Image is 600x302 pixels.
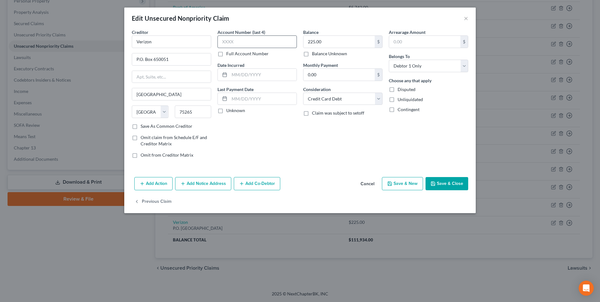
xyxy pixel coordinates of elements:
[312,51,347,57] label: Balance Unknown
[175,177,231,190] button: Add Notice Address
[132,71,211,83] input: Apt, Suite, etc...
[426,177,468,190] button: Save & Close
[382,177,423,190] button: Save & New
[398,107,420,112] span: Contingent
[460,36,468,48] div: $
[141,152,193,158] span: Omit from Creditor Matrix
[217,35,297,48] input: XXXX
[389,36,460,48] input: 0.00
[132,88,211,100] input: Enter city...
[217,62,244,68] label: Date Incurred
[303,69,375,81] input: 0.00
[175,105,212,118] input: Enter zip...
[398,97,423,102] span: Unliquidated
[312,110,364,116] span: Claim was subject to setoff
[134,195,172,208] button: Previous Claim
[132,35,211,48] input: Search creditor by name...
[132,53,211,65] input: Enter address...
[226,107,245,114] label: Unknown
[375,69,382,81] div: $
[234,177,280,190] button: Add Co-Debtor
[303,86,331,93] label: Consideration
[134,177,173,190] button: Add Action
[217,29,265,35] label: Account Number (last 4)
[375,36,382,48] div: $
[141,123,192,129] label: Save As Common Creditor
[229,69,297,81] input: MM/DD/YYYY
[132,14,229,23] div: Edit Unsecured Nonpriority Claim
[464,14,468,22] button: ×
[229,93,297,105] input: MM/DD/YYYY
[389,77,431,84] label: Choose any that apply
[389,29,426,35] label: Arrearage Amount
[141,135,207,146] span: Omit claim from Schedule E/F and Creditor Matrix
[303,29,319,35] label: Balance
[398,87,415,92] span: Disputed
[132,30,148,35] span: Creditor
[303,62,338,68] label: Monthly Payment
[356,178,379,190] button: Cancel
[579,281,594,296] div: Open Intercom Messenger
[226,51,269,57] label: Full Account Number
[303,36,375,48] input: 0.00
[389,54,410,59] span: Belongs To
[217,86,254,93] label: Last Payment Date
